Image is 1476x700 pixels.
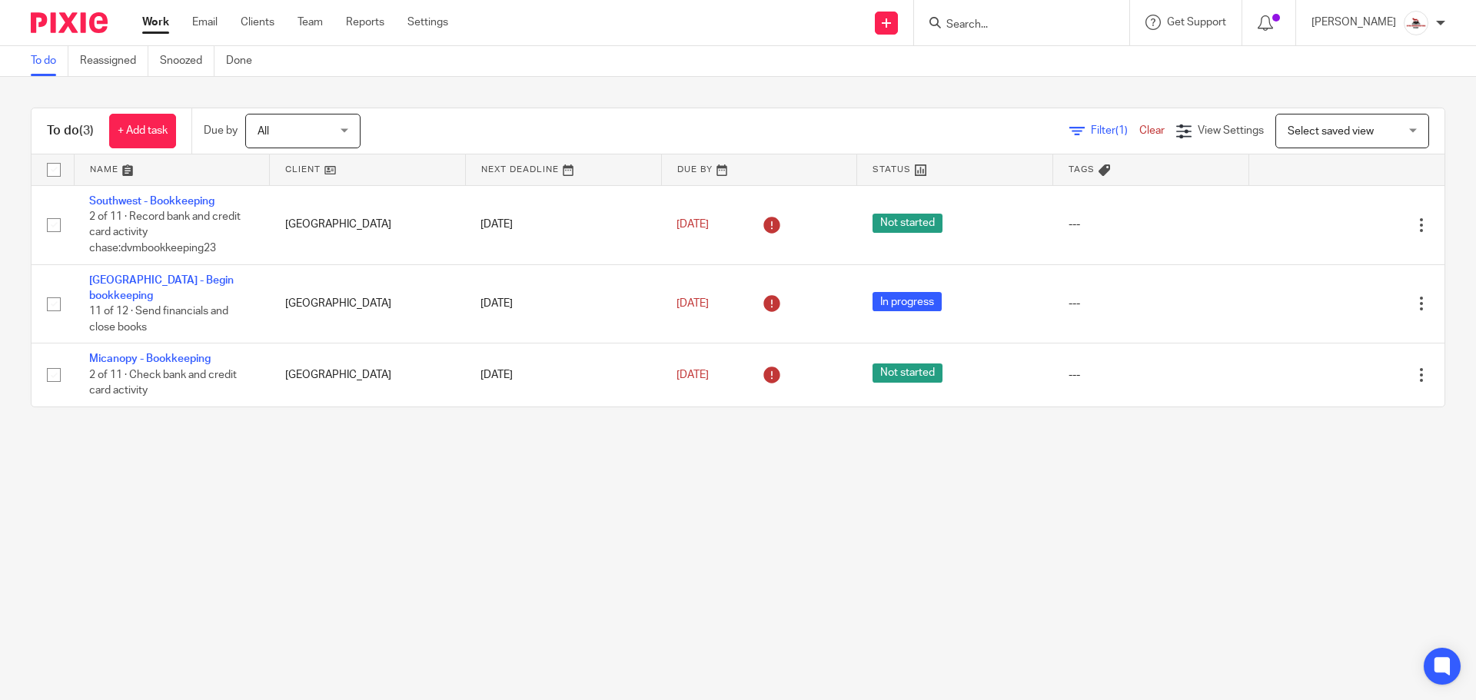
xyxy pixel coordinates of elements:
a: Team [298,15,323,30]
a: Clear [1139,125,1165,136]
td: [DATE] [465,264,661,343]
td: [DATE] [465,185,661,264]
a: Reports [346,15,384,30]
span: All [258,126,269,137]
td: [GEOGRAPHIC_DATA] [270,264,466,343]
p: [PERSON_NAME] [1311,15,1396,30]
img: EtsyProfilePhoto.jpg [1404,11,1428,35]
div: --- [1069,217,1234,232]
div: --- [1069,296,1234,311]
h1: To do [47,123,94,139]
td: [DATE] [465,343,661,406]
span: [DATE] [676,370,709,380]
a: Work [142,15,169,30]
span: [DATE] [676,219,709,230]
a: Micanopy - Bookkeeping [89,353,211,364]
a: Reassigned [80,46,148,76]
span: Filter [1091,125,1139,136]
div: --- [1069,367,1234,383]
p: Due by [204,123,238,138]
span: In progress [873,292,942,311]
span: Tags [1069,165,1095,174]
a: To do [31,46,68,76]
span: 2 of 11 · Check bank and credit card activity [89,370,237,396]
a: Snoozed [160,46,214,76]
span: View Settings [1198,125,1264,136]
span: Get Support [1167,17,1226,28]
a: Done [226,46,264,76]
span: Not started [873,363,942,383]
span: Not started [873,214,942,233]
a: Southwest - Bookkeeping [89,196,214,207]
a: + Add task [109,114,176,148]
a: Clients [241,15,274,30]
input: Search [945,18,1083,32]
span: Select saved view [1288,126,1374,137]
a: Settings [407,15,448,30]
td: [GEOGRAPHIC_DATA] [270,343,466,406]
span: 11 of 12 · Send financials and close books [89,306,228,333]
a: [GEOGRAPHIC_DATA] - Begin bookkeeping [89,275,234,301]
span: (3) [79,124,94,137]
td: [GEOGRAPHIC_DATA] [270,185,466,264]
span: 2 of 11 · Record bank and credit card activity chase:dvmbookkeeping23 [89,211,241,254]
span: [DATE] [676,298,709,309]
img: Pixie [31,12,108,33]
a: Email [192,15,218,30]
span: (1) [1115,125,1128,136]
